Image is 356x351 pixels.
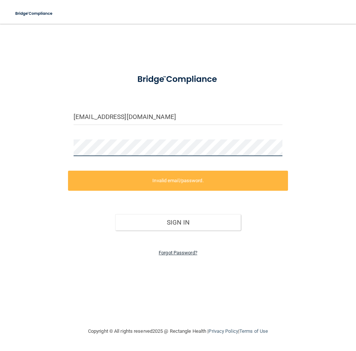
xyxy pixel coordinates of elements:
div: Copyright © All rights reserved 2025 @ Rectangle Health | | [42,319,314,343]
img: bridge_compliance_login_screen.278c3ca4.svg [129,68,227,90]
iframe: Drift Widget Chat Controller [227,298,347,328]
a: Forgot Password? [159,250,197,255]
a: Terms of Use [239,328,268,334]
input: Email [74,108,282,125]
a: Privacy Policy [208,328,238,334]
label: Invalid email/password. [68,171,288,191]
img: bridge_compliance_login_screen.278c3ca4.svg [11,6,57,21]
button: Sign In [115,214,240,231]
